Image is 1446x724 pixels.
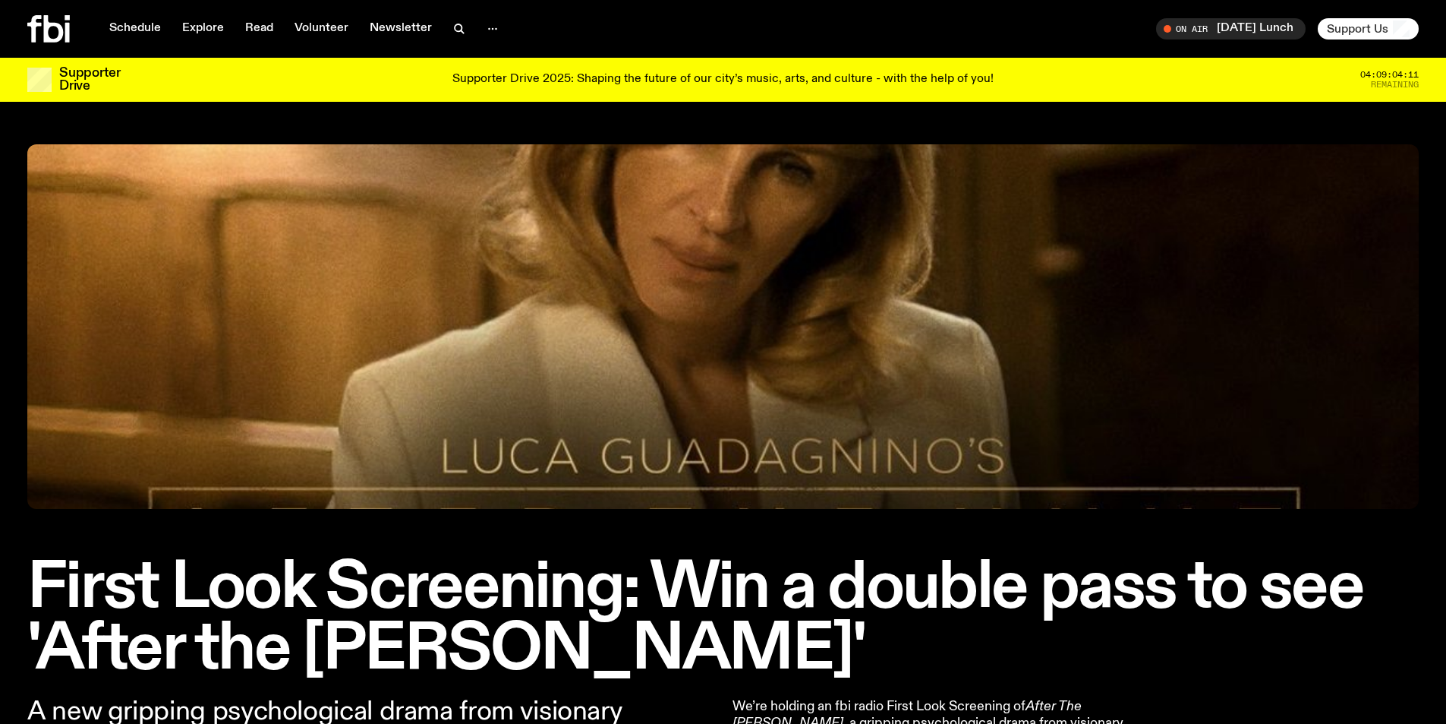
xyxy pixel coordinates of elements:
[27,558,1419,681] h1: First Look Screening: Win a double pass to see 'After the [PERSON_NAME]'
[1327,22,1388,36] span: Support Us
[236,18,282,40] a: Read
[1371,81,1419,89] span: Remaining
[361,18,441,40] a: Newsletter
[100,18,170,40] a: Schedule
[452,73,994,87] p: Supporter Drive 2025: Shaping the future of our city’s music, arts, and culture - with the help o...
[173,18,233,40] a: Explore
[1360,71,1419,79] span: 04:09:04:11
[59,67,120,93] h3: Supporter Drive
[1318,18,1419,40] button: Support Us
[1156,18,1306,40] button: On Air[DATE] Lunch
[285,18,358,40] a: Volunteer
